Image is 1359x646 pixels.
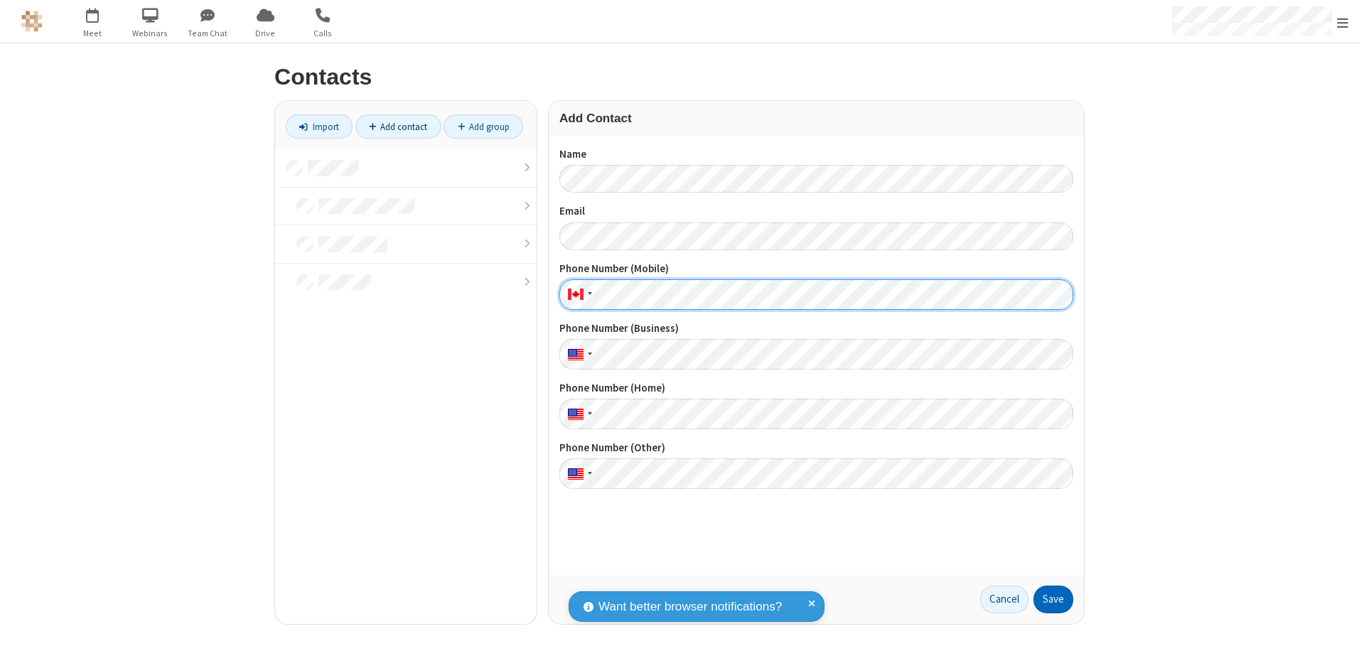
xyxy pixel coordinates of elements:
div: United States: + 1 [559,399,596,429]
span: Webinars [124,27,177,40]
a: Add contact [355,114,441,139]
label: Email [559,203,1073,220]
button: Save [1033,586,1073,614]
a: Import [286,114,353,139]
span: Team Chat [181,27,235,40]
h2: Contacts [274,65,1085,90]
h3: Add Contact [559,112,1073,125]
span: Drive [239,27,292,40]
label: Phone Number (Other) [559,440,1073,456]
span: Calls [296,27,350,40]
span: Want better browser notifications? [598,598,782,616]
label: Phone Number (Business) [559,321,1073,337]
div: United States: + 1 [559,339,596,370]
span: Meet [66,27,119,40]
img: QA Selenium DO NOT DELETE OR CHANGE [21,11,43,32]
label: Phone Number (Home) [559,380,1073,397]
label: Phone Number (Mobile) [559,261,1073,277]
a: Cancel [980,586,1028,614]
a: Add group [444,114,523,139]
label: Name [559,146,1073,163]
div: Canada: + 1 [559,279,596,310]
div: United States: + 1 [559,458,596,489]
